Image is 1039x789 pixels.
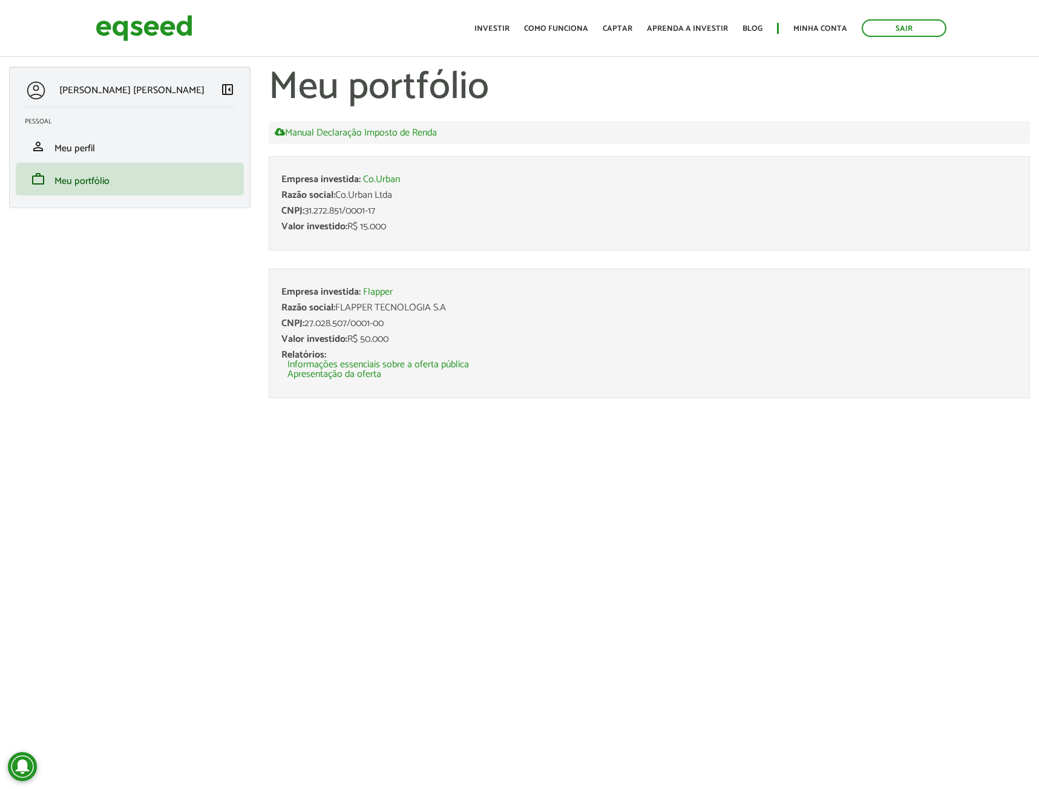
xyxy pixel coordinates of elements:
span: Meu perfil [54,140,95,157]
li: Meu perfil [16,130,244,163]
div: R$ 50.000 [281,335,1017,344]
a: Manual Declaração Imposto de Renda [275,127,437,138]
span: Empresa investida: [281,284,361,300]
img: EqSeed [96,12,192,44]
span: work [31,172,45,186]
a: Apresentação da oferta [287,370,381,379]
a: workMeu portfólio [25,172,235,186]
span: left_panel_close [220,82,235,97]
a: personMeu perfil [25,139,235,154]
h1: Meu portfólio [269,67,1030,109]
div: R$ 15.000 [281,222,1017,232]
span: Razão social: [281,187,335,203]
div: FLAPPER TECNOLOGIA S.A [281,303,1017,313]
a: Co.Urban [363,175,400,185]
div: 27.028.507/0001-00 [281,319,1017,329]
a: Flapper [363,287,393,297]
span: Razão social: [281,300,335,316]
a: Captar [603,25,632,33]
span: CNPJ: [281,315,304,332]
div: 31.272.851/0001-17 [281,206,1017,216]
span: Valor investido: [281,331,347,347]
span: CNPJ: [281,203,304,219]
a: Investir [474,25,510,33]
a: Informações essenciais sobre a oferta pública [287,360,469,370]
h2: Pessoal [25,118,244,125]
li: Meu portfólio [16,163,244,195]
p: [PERSON_NAME] [PERSON_NAME] [59,85,205,96]
span: Empresa investida: [281,171,361,188]
div: Co.Urban Ltda [281,191,1017,200]
a: Como funciona [524,25,588,33]
a: Minha conta [793,25,847,33]
span: Meu portfólio [54,173,110,189]
a: Sair [862,19,946,37]
a: Blog [742,25,762,33]
span: Valor investido: [281,218,347,235]
a: Aprenda a investir [647,25,728,33]
a: Colapsar menu [220,82,235,99]
span: person [31,139,45,154]
span: Relatórios: [281,347,326,363]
